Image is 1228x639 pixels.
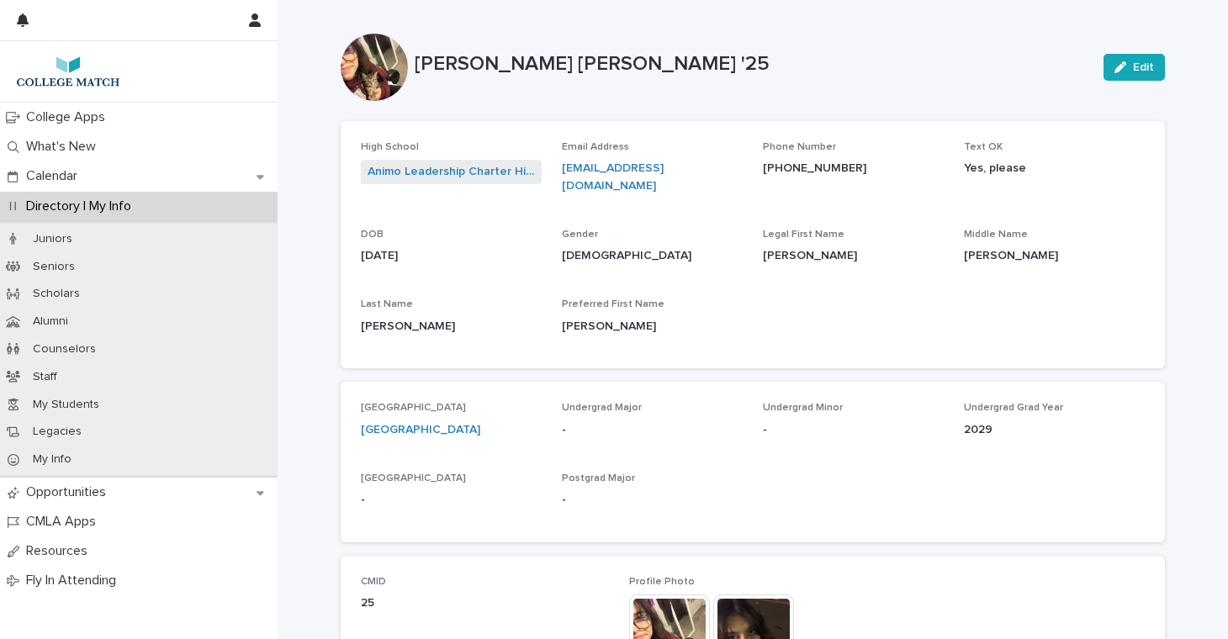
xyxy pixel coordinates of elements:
[562,318,743,335] p: [PERSON_NAME]
[562,403,642,413] span: Undergrad Major
[361,577,386,587] span: CMID
[562,247,743,265] p: [DEMOGRAPHIC_DATA]
[964,421,1145,439] p: 2029
[19,452,85,467] p: My Info
[19,314,82,329] p: Alumni
[19,573,130,589] p: Fly In Attending
[1104,54,1165,81] button: Edit
[763,230,844,240] span: Legal First Name
[19,232,86,246] p: Juniors
[361,421,480,439] a: [GEOGRAPHIC_DATA]
[19,543,101,559] p: Resources
[415,52,1090,77] p: [PERSON_NAME] [PERSON_NAME] '25
[763,421,944,439] p: -
[19,370,71,384] p: Staff
[1133,61,1154,73] span: Edit
[19,342,109,356] p: Counselors
[361,142,419,152] span: High School
[19,484,119,500] p: Opportunities
[964,142,1003,152] span: Text OK
[562,299,664,309] span: Preferred First Name
[964,247,1145,265] p: [PERSON_NAME]
[361,473,466,483] span: [GEOGRAPHIC_DATA]
[19,514,109,530] p: CMLA Apps
[19,287,93,301] p: Scholars
[964,403,1063,413] span: Undergrad Grad Year
[562,230,598,240] span: Gender
[964,230,1028,240] span: Middle Name
[361,230,384,240] span: DOB
[19,198,145,214] p: Directory | My Info
[763,247,944,265] p: [PERSON_NAME]
[763,403,843,413] span: Undergrad Minor
[13,55,123,88] img: 7lzNxMuQ9KqU1pwTAr0j
[562,162,664,192] a: [EMAIL_ADDRESS][DOMAIN_NAME]
[361,299,413,309] span: Last Name
[19,139,109,155] p: What's New
[562,473,635,483] span: Postgrad Major
[368,163,535,181] a: Animo Leadership Charter High School
[19,168,91,184] p: Calendar
[562,491,743,509] p: -
[763,142,836,152] span: Phone Number
[361,594,609,612] p: 25
[629,577,695,587] span: Profile Photo
[361,491,542,509] p: -
[19,398,113,412] p: My Students
[562,142,629,152] span: Email Address
[19,109,119,125] p: College Apps
[19,260,88,274] p: Seniors
[964,160,1145,177] p: Yes, please
[361,247,542,265] p: [DATE]
[19,425,95,439] p: Legacies
[763,162,866,174] a: [PHONE_NUMBER]
[562,421,743,439] p: -
[361,318,542,335] p: [PERSON_NAME]
[361,403,466,413] span: [GEOGRAPHIC_DATA]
